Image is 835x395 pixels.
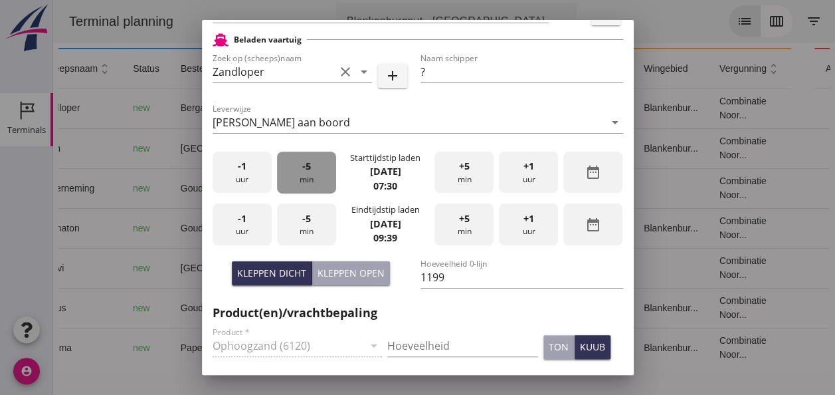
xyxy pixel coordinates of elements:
td: Filling sand [412,328,479,368]
span: +5 [459,159,470,174]
td: Filling sand [412,248,479,288]
td: 18 [479,328,580,368]
td: Ontzilt oph.zan... [412,288,479,328]
td: Ontzilt oph.zan... [412,208,479,248]
div: uur [499,152,558,194]
td: new [69,128,117,168]
i: directions_boat [185,343,195,352]
div: Terminal planning [5,12,131,31]
th: cumulatief [346,49,412,88]
div: uur [499,203,558,245]
h2: Product(en)/vrachtbepaling [213,304,623,322]
td: 1231 [273,168,346,208]
td: Blankenbur... [580,208,656,248]
span: -1 [238,159,246,174]
div: kuub [580,340,605,354]
span: vak/bunker/silo [490,63,569,74]
div: Kleppen dicht [237,266,306,280]
i: arrow_drop_down [607,114,623,130]
i: directions_boat [229,144,238,153]
i: clear [337,64,353,80]
input: Hoeveelheid 0-lijn [420,267,623,288]
td: Blankenbur... [580,328,656,368]
th: status [69,49,117,88]
div: uur [213,152,272,194]
button: Kleppen open [312,261,390,285]
td: new [69,168,117,208]
span: -5 [302,159,311,174]
strong: 07:30 [373,180,397,192]
div: min [434,203,494,245]
td: 18 [479,288,580,328]
span: -5 [302,211,311,226]
td: Combinatie Noor... [656,208,738,248]
i: directions_boat [188,104,197,113]
i: calendar_view_week [715,13,731,29]
small: m3 [305,104,316,112]
td: Combinatie Noor... [656,248,738,288]
span: product [422,63,468,74]
th: hoeveelheid [273,49,346,88]
i: unfold_more [454,62,468,76]
td: Combinatie Noor... [656,168,738,208]
td: 18 [479,208,580,248]
i: date_range [585,217,601,233]
td: 1199 [273,88,346,128]
i: date_range [585,164,601,180]
div: min [277,152,336,194]
i: list [684,13,699,29]
button: Kleppen dicht [232,261,312,285]
i: unfold_more [555,62,569,76]
i: arrow_drop_down [500,13,515,29]
div: Starttijdstip laden [350,152,420,164]
div: min [277,203,336,245]
input: Zoek op (scheeps)naam [213,61,335,82]
button: ton [543,335,575,359]
td: Blankenbur... [580,128,656,168]
i: directions_boat [161,184,170,193]
div: [PERSON_NAME] aan boord [213,116,350,128]
span: vergunning [666,63,727,74]
td: Combinatie Noor... [656,328,738,368]
td: 18 [479,88,580,128]
h2: Beladen vaartuig [234,34,302,46]
div: [GEOGRAPHIC_DATA] [128,261,239,275]
div: Gouda [128,301,239,315]
div: [GEOGRAPHIC_DATA] [128,142,239,156]
td: Filling sand [412,88,479,128]
th: wingebied [580,49,656,88]
td: 18 [479,168,580,208]
td: 672 [273,208,346,248]
td: Combinatie Noor... [656,128,738,168]
div: Blankenburgput - [GEOGRAPHIC_DATA] [294,13,492,29]
div: Gouda [128,182,239,196]
small: m3 [300,344,310,352]
strong: 09:39 [373,231,397,244]
td: Combinatie Noor... [656,288,738,328]
td: Blankenbur... [580,88,656,128]
input: Naam schipper [420,61,623,82]
i: filter_list [753,13,769,29]
i: directions_boat [161,223,170,233]
td: Blankenbur... [580,288,656,328]
td: new [69,248,117,288]
td: 368 [273,128,346,168]
input: Hoeveelheid [387,335,538,356]
td: 18 [479,248,580,288]
td: Ontzilt oph.zan... [412,168,479,208]
div: Bergambacht [128,101,239,115]
div: min [434,152,494,194]
td: Combinatie Noor... [656,88,738,128]
td: new [69,208,117,248]
td: new [69,328,117,368]
div: Papendrecht [128,341,239,355]
span: +1 [523,159,534,174]
i: add [385,68,401,84]
small: m3 [300,265,310,273]
div: Gouda [128,221,239,235]
span: +1 [523,211,534,226]
th: acties [761,49,809,88]
span: -1 [238,211,246,226]
div: Kleppen open [318,266,385,280]
small: m3 [300,305,310,313]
